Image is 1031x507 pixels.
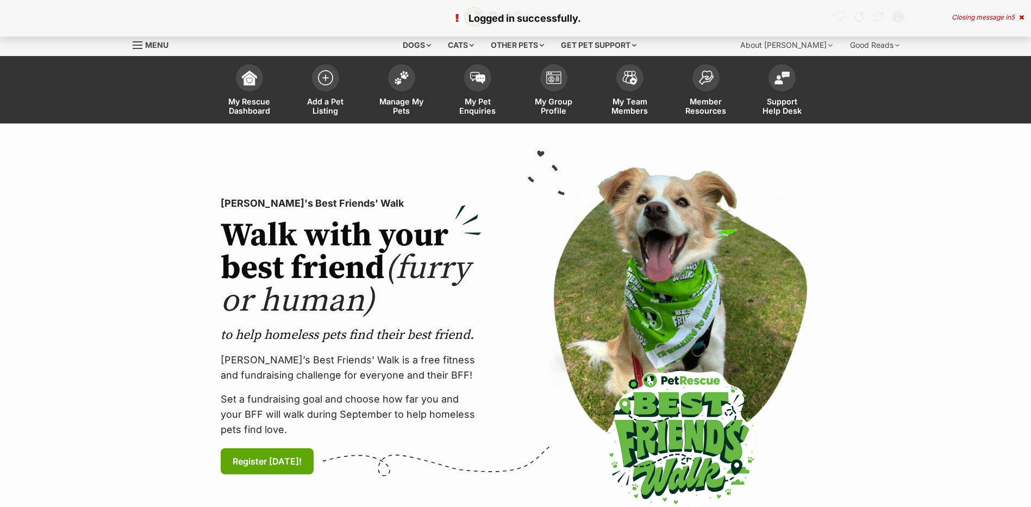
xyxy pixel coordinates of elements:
div: Cats [440,34,482,56]
a: Support Help Desk [744,59,820,123]
p: [PERSON_NAME]'s Best Friends' Walk [221,196,482,211]
div: Get pet support [553,34,644,56]
div: About [PERSON_NAME] [733,34,840,56]
span: My Rescue Dashboard [225,97,274,115]
a: Menu [133,34,176,54]
a: My Rescue Dashboard [211,59,288,123]
img: help-desk-icon-fdf02630f3aa405de69fd3d07c3f3aa587a6932b1a1747fa1d2bba05be0121f9.svg [774,71,790,84]
span: My Pet Enquiries [453,97,502,115]
a: Add a Pet Listing [288,59,364,123]
span: Manage My Pets [377,97,426,115]
span: Member Resources [682,97,730,115]
img: manage-my-pets-icon-02211641906a0b7f246fdf0571729dbe1e7629f14944591b6c1af311fb30b64b.svg [394,71,409,85]
div: Dogs [395,34,439,56]
div: Other pets [483,34,552,56]
span: My Team Members [605,97,654,115]
span: Menu [145,40,168,50]
span: (furry or human) [221,248,470,321]
h2: Walk with your best friend [221,220,482,318]
a: Member Resources [668,59,744,123]
span: My Group Profile [529,97,578,115]
a: My Team Members [592,59,668,123]
img: add-pet-listing-icon-0afa8454b4691262ce3f59096e99ab1cd57d4a30225e0717b998d2c9b9846f56.svg [318,70,333,85]
span: Register [DATE]! [233,455,302,468]
img: dashboard-icon-eb2f2d2d3e046f16d808141f083e7271f6b2e854fb5c12c21221c1fb7104beca.svg [242,70,257,85]
div: Good Reads [842,34,907,56]
a: My Pet Enquiries [440,59,516,123]
span: Support Help Desk [758,97,807,115]
img: group-profile-icon-3fa3cf56718a62981997c0bc7e787c4b2cf8bcc04b72c1350f741eb67cf2f40e.svg [546,71,561,84]
span: Add a Pet Listing [301,97,350,115]
img: member-resources-icon-8e73f808a243e03378d46382f2149f9095a855e16c252ad45f914b54edf8863c.svg [698,70,714,85]
a: Manage My Pets [364,59,440,123]
a: My Group Profile [516,59,592,123]
a: Register [DATE]! [221,448,314,474]
img: team-members-icon-5396bd8760b3fe7c0b43da4ab00e1e3bb1a5d9ba89233759b79545d2d3fc5d0d.svg [622,71,638,85]
p: Set a fundraising goal and choose how far you and your BFF will walk during September to help hom... [221,392,482,437]
img: pet-enquiries-icon-7e3ad2cf08bfb03b45e93fb7055b45f3efa6380592205ae92323e6603595dc1f.svg [470,72,485,84]
p: to help homeless pets find their best friend. [221,326,482,344]
p: [PERSON_NAME]’s Best Friends' Walk is a free fitness and fundraising challenge for everyone and t... [221,353,482,383]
